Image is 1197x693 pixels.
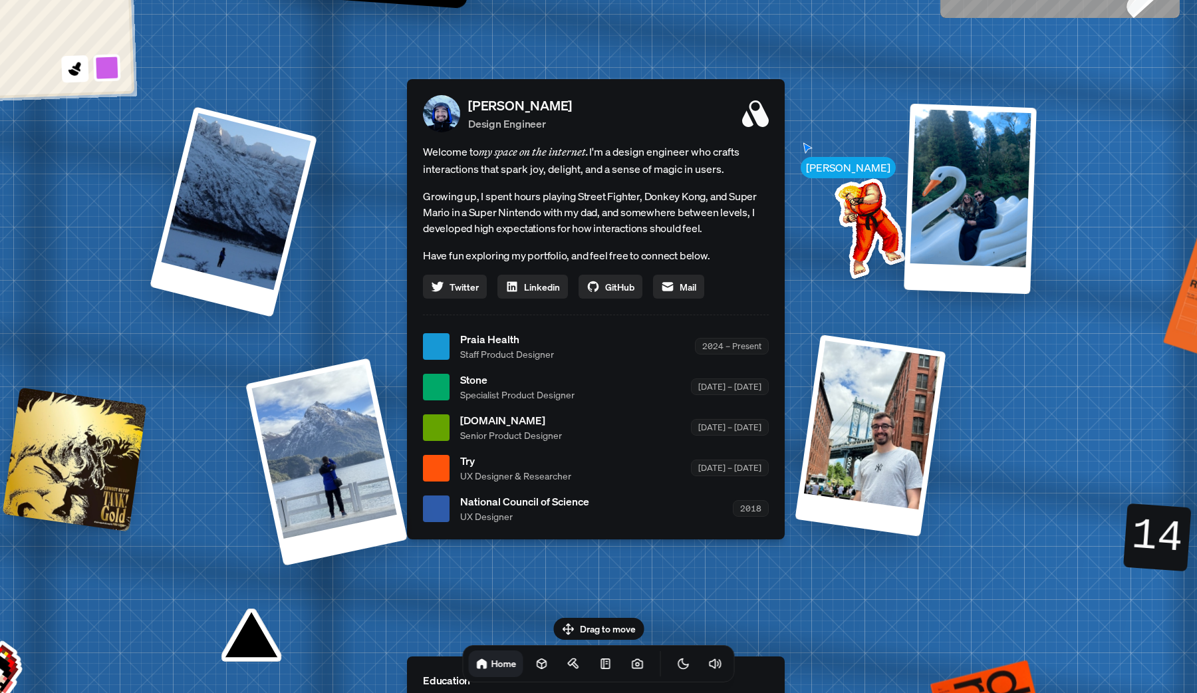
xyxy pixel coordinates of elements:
[695,338,769,354] div: 2024 – Present
[460,388,575,402] span: Specialist Product Designer
[691,460,769,476] div: [DATE] – [DATE]
[468,96,572,116] p: [PERSON_NAME]
[653,275,704,299] a: Mail
[460,347,554,361] span: Staff Product Designer
[423,95,460,132] img: Profile Picture
[670,650,697,677] button: Toggle Theme
[460,493,589,509] span: National Council of Science
[702,650,729,677] button: Toggle Audio
[733,500,769,517] div: 2018
[423,247,769,264] p: Have fun exploring my portfolio, and feel free to connect below.
[460,428,562,442] span: Senior Product Designer
[423,143,769,178] span: Welcome to I'm a design engineer who crafts interactions that spark joy, delight, and a sense of ...
[800,158,934,293] img: Profile example
[423,275,487,299] a: Twitter
[497,275,568,299] a: Linkedin
[450,280,479,294] span: Twitter
[691,419,769,436] div: [DATE] – [DATE]
[479,145,589,158] em: my space on the internet.
[460,331,554,347] span: Praia Health
[579,275,642,299] a: GitHub
[460,412,562,428] span: [DOMAIN_NAME]
[524,280,560,294] span: Linkedin
[423,188,769,236] p: Growing up, I spent hours playing Street Fighter, Donkey Kong, and Super Mario in a Super Nintend...
[605,280,634,294] span: GitHub
[468,116,572,132] p: Design Engineer
[460,469,571,483] span: UX Designer & Researcher
[491,657,517,670] h1: Home
[691,378,769,395] div: [DATE] – [DATE]
[680,280,696,294] span: Mail
[460,453,571,469] span: Try
[460,372,575,388] span: Stone
[460,509,589,523] span: UX Designer
[469,650,523,677] a: Home
[423,672,769,688] p: Education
